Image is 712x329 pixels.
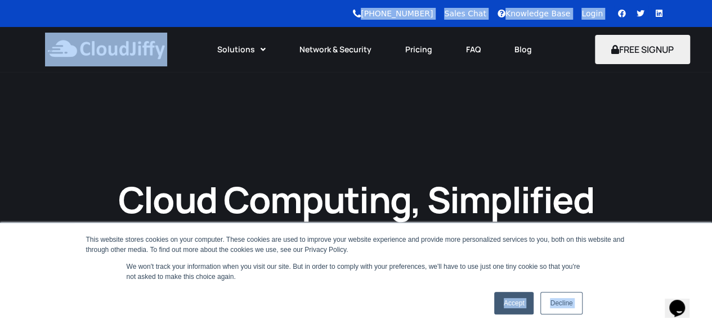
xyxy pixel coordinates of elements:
h1: Cloud Computing, Simplified [103,176,610,223]
a: Login [581,9,603,18]
a: Knowledge Base [498,9,571,18]
div: This website stores cookies on your computer. These cookies are used to improve your website expe... [86,235,626,255]
a: Accept [494,292,534,314]
button: FREE SIGNUP [595,35,690,64]
p: We won't track your information when you visit our site. But in order to comply with your prefere... [127,262,586,282]
a: Solutions [200,37,283,62]
a: Network & Security [283,37,388,62]
a: Pricing [388,37,449,62]
a: FREE SIGNUP [595,43,690,56]
a: Blog [498,37,549,62]
a: Decline [540,292,582,314]
iframe: chat widget [665,284,701,318]
a: FAQ [449,37,498,62]
a: Sales Chat [444,9,486,18]
a: [PHONE_NUMBER] [353,9,433,18]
